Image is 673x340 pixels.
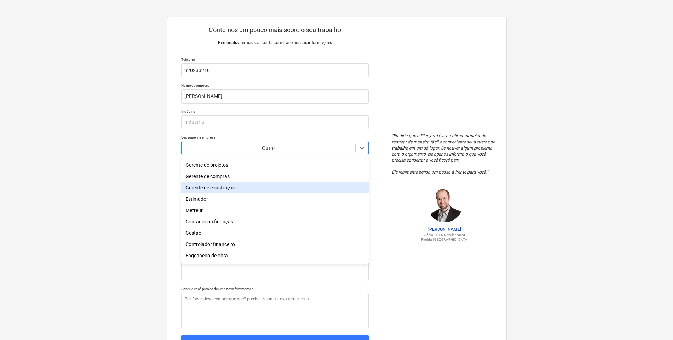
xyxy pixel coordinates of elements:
div: Management [181,227,369,239]
div: Telefone [181,57,369,62]
iframe: Chat Widget [638,306,673,340]
div: Administrator [181,261,369,272]
img: Jordan Cohen [427,187,462,222]
div: Financial controller [181,239,369,250]
input: Seu número de telefone [181,63,369,77]
div: Construction manager [181,182,369,193]
div: Contador ou finanças [181,216,369,227]
div: Procurement manager [181,171,369,182]
input: Nome da empresa [181,89,369,104]
div: Gerente de compras [181,171,369,182]
div: Gestão [181,227,369,239]
p: Flórida, [GEOGRAPHIC_DATA] [392,237,498,242]
div: Estimador [181,193,369,205]
p: Conte-nos um pouco mais sobre o seu trabalho [181,26,369,34]
div: Por que você precisa de uma nova ferramenta? [181,287,369,291]
div: Estimator [181,193,369,205]
div: Accountant or finance [181,216,369,227]
div: Metreur [181,205,369,216]
p: Sócio - TITN Development [392,233,498,237]
div: Nome da empresa [181,83,369,88]
p: [PERSON_NAME] [392,227,498,233]
div: Gerente de projetos [181,159,369,171]
div: Site engineer [181,250,369,261]
div: Project manager [181,159,369,171]
div: Indústria [181,109,369,114]
div: Seu papel na empresa [181,135,369,140]
div: Engenheiro de obra [181,250,369,261]
p: Personalizaremos sua conta com base nessas informações [181,40,369,46]
div: Widget de chat [638,306,673,340]
div: Gerente de construção [181,182,369,193]
div: Quantity surveyor [181,205,369,216]
div: Controlador financeiro [181,239,369,250]
input: Indústria [181,115,369,129]
div: Administrador [181,261,369,272]
font: Eu diria que o Planyard é uma ótima maneira de rastrear de maneira fácil e conveniente seus custo... [392,133,496,175]
p: " " [392,133,498,175]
